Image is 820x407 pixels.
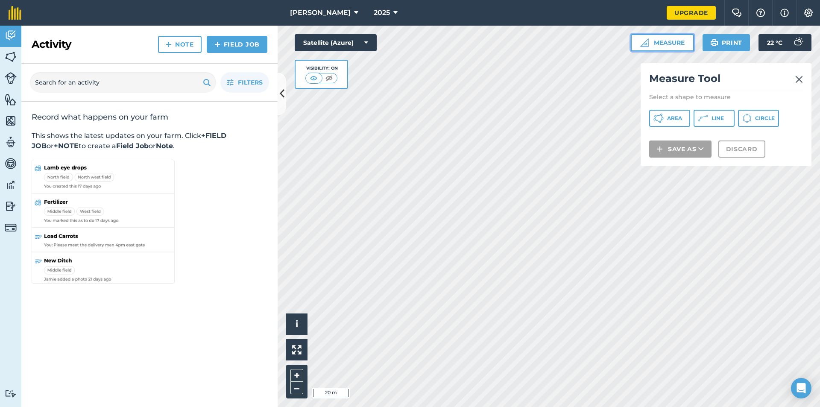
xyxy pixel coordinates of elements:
img: svg+xml;base64,PHN2ZyB4bWxucz0iaHR0cDovL3d3dy53My5vcmcvMjAwMC9zdmciIHdpZHRoPSI1NiIgaGVpZ2h0PSI2MC... [5,93,17,106]
img: svg+xml;base64,PHN2ZyB4bWxucz0iaHR0cDovL3d3dy53My5vcmcvMjAwMC9zdmciIHdpZHRoPSIxNCIgaGVpZ2h0PSIyNC... [166,39,172,50]
button: 22 °C [758,34,811,51]
h2: Measure Tool [649,72,803,89]
img: svg+xml;base64,PD94bWwgdmVyc2lvbj0iMS4wIiBlbmNvZGluZz0idXRmLTgiPz4KPCEtLSBHZW5lcmF0b3I6IEFkb2JlIE... [5,29,17,42]
span: i [296,319,298,329]
img: svg+xml;base64,PD94bWwgdmVyc2lvbj0iMS4wIiBlbmNvZGluZz0idXRmLTgiPz4KPCEtLSBHZW5lcmF0b3I6IEFkb2JlIE... [5,72,17,84]
img: svg+xml;base64,PD94bWwgdmVyc2lvbj0iMS4wIiBlbmNvZGluZz0idXRmLTgiPz4KPCEtLSBHZW5lcmF0b3I6IEFkb2JlIE... [789,34,806,51]
img: svg+xml;base64,PD94bWwgdmVyc2lvbj0iMS4wIiBlbmNvZGluZz0idXRmLTgiPz4KPCEtLSBHZW5lcmF0b3I6IEFkb2JlIE... [5,157,17,170]
h2: Activity [32,38,71,51]
img: svg+xml;base64,PHN2ZyB4bWxucz0iaHR0cDovL3d3dy53My5vcmcvMjAwMC9zdmciIHdpZHRoPSI1NiIgaGVpZ2h0PSI2MC... [5,50,17,63]
a: Field Job [207,36,267,53]
h2: Record what happens on your farm [32,112,267,122]
button: Measure [631,34,694,51]
img: svg+xml;base64,PD94bWwgdmVyc2lvbj0iMS4wIiBlbmNvZGluZz0idXRmLTgiPz4KPCEtLSBHZW5lcmF0b3I6IEFkb2JlIE... [5,389,17,398]
img: svg+xml;base64,PHN2ZyB4bWxucz0iaHR0cDovL3d3dy53My5vcmcvMjAwMC9zdmciIHdpZHRoPSIxNyIgaGVpZ2h0PSIxNy... [780,8,789,18]
button: Area [649,110,690,127]
img: svg+xml;base64,PHN2ZyB4bWxucz0iaHR0cDovL3d3dy53My5vcmcvMjAwMC9zdmciIHdpZHRoPSI1MCIgaGVpZ2h0PSI0MC... [324,74,334,82]
input: Search for an activity [30,72,216,93]
img: A question mark icon [756,9,766,17]
button: Discard [718,141,765,158]
span: Line [712,115,724,122]
p: Select a shape to measure [649,93,803,101]
img: Four arrows, one pointing top left, one top right, one bottom right and the last bottom left [292,345,302,354]
span: 22 ° C [767,34,782,51]
span: Area [667,115,682,122]
span: 2025 [374,8,390,18]
a: Upgrade [667,6,716,20]
strong: Field Job [116,142,149,150]
button: Satellite (Azure) [295,34,377,51]
img: svg+xml;base64,PD94bWwgdmVyc2lvbj0iMS4wIiBlbmNvZGluZz0idXRmLTgiPz4KPCEtLSBHZW5lcmF0b3I6IEFkb2JlIE... [5,200,17,213]
a: Note [158,36,202,53]
button: Save as [649,141,712,158]
img: svg+xml;base64,PHN2ZyB4bWxucz0iaHR0cDovL3d3dy53My5vcmcvMjAwMC9zdmciIHdpZHRoPSI1NiIgaGVpZ2h0PSI2MC... [5,114,17,127]
button: i [286,313,307,335]
strong: +NOTE [54,142,79,150]
button: Circle [738,110,779,127]
img: fieldmargin Logo [9,6,21,20]
img: svg+xml;base64,PD94bWwgdmVyc2lvbj0iMS4wIiBlbmNvZGluZz0idXRmLTgiPz4KPCEtLSBHZW5lcmF0b3I6IEFkb2JlIE... [5,136,17,149]
div: Open Intercom Messenger [791,378,811,398]
img: svg+xml;base64,PHN2ZyB4bWxucz0iaHR0cDovL3d3dy53My5vcmcvMjAwMC9zdmciIHdpZHRoPSIxNCIgaGVpZ2h0PSIyNC... [657,144,663,154]
button: Line [694,110,735,127]
img: svg+xml;base64,PD94bWwgdmVyc2lvbj0iMS4wIiBlbmNvZGluZz0idXRmLTgiPz4KPCEtLSBHZW5lcmF0b3I6IEFkb2JlIE... [5,179,17,191]
div: Visibility: On [305,65,338,72]
img: Two speech bubbles overlapping with the left bubble in the forefront [732,9,742,17]
button: Print [703,34,750,51]
button: + [290,369,303,382]
p: This shows the latest updates on your farm. Click or to create a or . [32,131,267,151]
img: svg+xml;base64,PHN2ZyB4bWxucz0iaHR0cDovL3d3dy53My5vcmcvMjAwMC9zdmciIHdpZHRoPSIxNCIgaGVpZ2h0PSIyNC... [214,39,220,50]
img: svg+xml;base64,PD94bWwgdmVyc2lvbj0iMS4wIiBlbmNvZGluZz0idXRmLTgiPz4KPCEtLSBHZW5lcmF0b3I6IEFkb2JlIE... [5,222,17,234]
img: svg+xml;base64,PHN2ZyB4bWxucz0iaHR0cDovL3d3dy53My5vcmcvMjAwMC9zdmciIHdpZHRoPSIxOSIgaGVpZ2h0PSIyNC... [710,38,718,48]
button: – [290,382,303,394]
strong: Note [156,142,173,150]
span: Filters [238,78,263,87]
button: Filters [220,72,269,93]
img: Ruler icon [640,38,649,47]
img: svg+xml;base64,PHN2ZyB4bWxucz0iaHR0cDovL3d3dy53My5vcmcvMjAwMC9zdmciIHdpZHRoPSI1MCIgaGVpZ2h0PSI0MC... [308,74,319,82]
img: svg+xml;base64,PHN2ZyB4bWxucz0iaHR0cDovL3d3dy53My5vcmcvMjAwMC9zdmciIHdpZHRoPSIyMiIgaGVpZ2h0PSIzMC... [795,74,803,85]
img: svg+xml;base64,PHN2ZyB4bWxucz0iaHR0cDovL3d3dy53My5vcmcvMjAwMC9zdmciIHdpZHRoPSIxOSIgaGVpZ2h0PSIyNC... [203,77,211,88]
img: A cog icon [803,9,814,17]
span: [PERSON_NAME] [290,8,351,18]
span: Circle [755,115,775,122]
